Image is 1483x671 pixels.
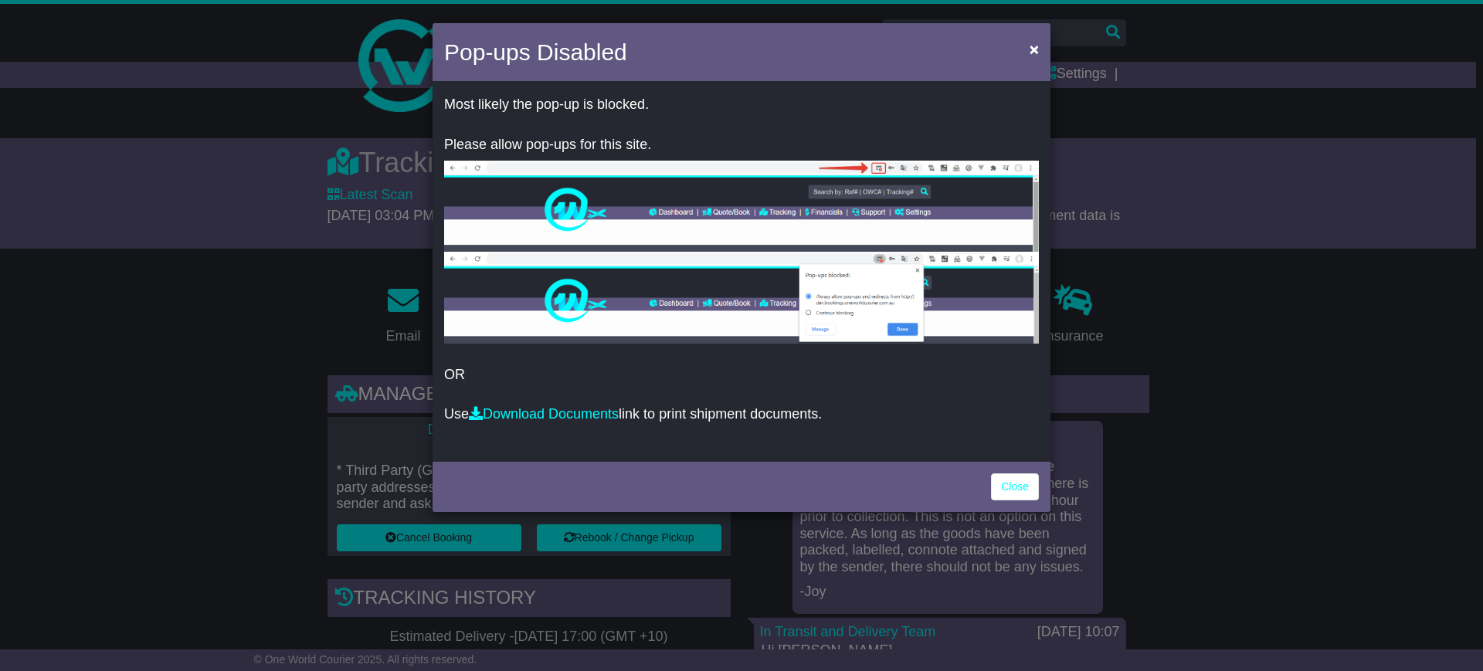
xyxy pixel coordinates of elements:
img: allow-popup-2.png [444,252,1039,344]
a: Download Documents [469,406,619,422]
a: Close [991,473,1039,500]
p: Use link to print shipment documents. [444,406,1039,423]
img: allow-popup-1.png [444,161,1039,252]
h4: Pop-ups Disabled [444,35,627,69]
p: Please allow pop-ups for this site. [444,137,1039,154]
div: OR [433,85,1050,458]
button: Close [1022,33,1047,65]
span: × [1030,40,1039,58]
p: Most likely the pop-up is blocked. [444,97,1039,114]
